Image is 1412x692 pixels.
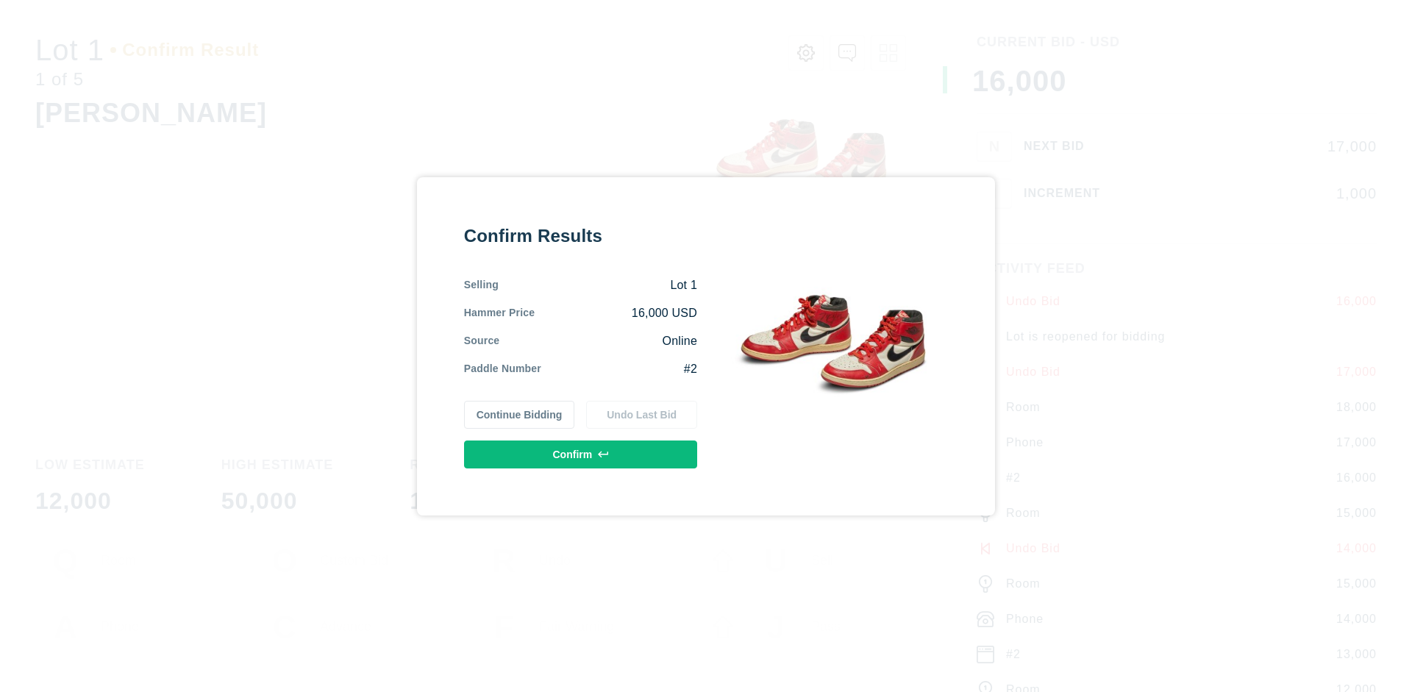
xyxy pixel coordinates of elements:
div: Source [464,333,500,349]
div: Selling [464,277,499,293]
div: Hammer Price [464,305,535,321]
div: #2 [541,361,697,377]
div: 16,000 USD [535,305,697,321]
button: Continue Bidding [464,401,575,429]
div: Paddle Number [464,361,541,377]
div: Confirm Results [464,224,697,248]
div: Online [499,333,697,349]
button: Undo Last Bid [586,401,697,429]
button: Confirm [464,440,697,468]
div: Lot 1 [499,277,697,293]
